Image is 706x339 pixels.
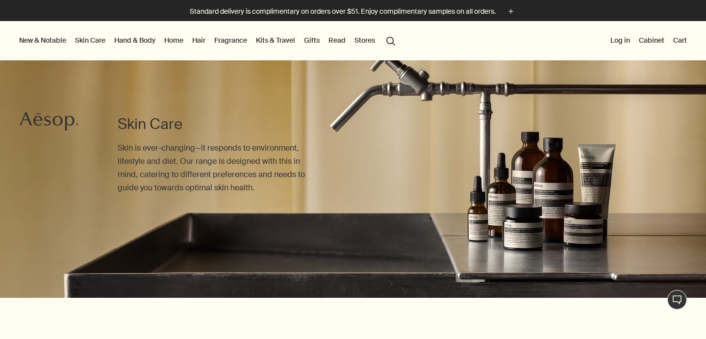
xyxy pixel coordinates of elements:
a: Skin Care [73,34,107,47]
a: Home [162,34,185,47]
div: This website uses cookies (and similar technologies) to enhance user experience, for advertising,... [16,305,388,334]
a: Fragrance [212,34,249,47]
button: Cart [671,34,689,47]
button: New & Notable [17,34,68,47]
h1: Skin Care [118,114,314,134]
button: Online Preferences, Opens the preference center dialog [510,307,571,326]
button: Log in [608,34,632,47]
a: Hand & Body [112,34,157,47]
button: Stores [353,34,377,47]
button: Open search [382,31,400,50]
a: Aesop [17,109,81,136]
svg: Aesop [20,111,78,131]
a: Read [327,34,348,47]
nav: supplementary [608,21,689,60]
button: Standard delivery is complimentary on orders over $51. Enjoy complimentary samples on all orders. [190,6,516,17]
button: Close [680,305,701,327]
a: Cabinet [637,34,666,47]
p: Skin is ever-changing—it responds to environment, lifestyle and diet. Our range is designed with ... [118,141,314,195]
button: Live Assistance [667,290,687,310]
a: More information about your privacy, opens in a new tab [140,325,179,333]
a: Kits & Travel [254,34,297,47]
p: Standard delivery is complimentary on orders over $51. Enjoy complimentary samples on all orders. [190,6,496,17]
nav: primary [17,21,400,60]
a: Gifts [302,34,322,47]
a: Hair [190,34,207,47]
